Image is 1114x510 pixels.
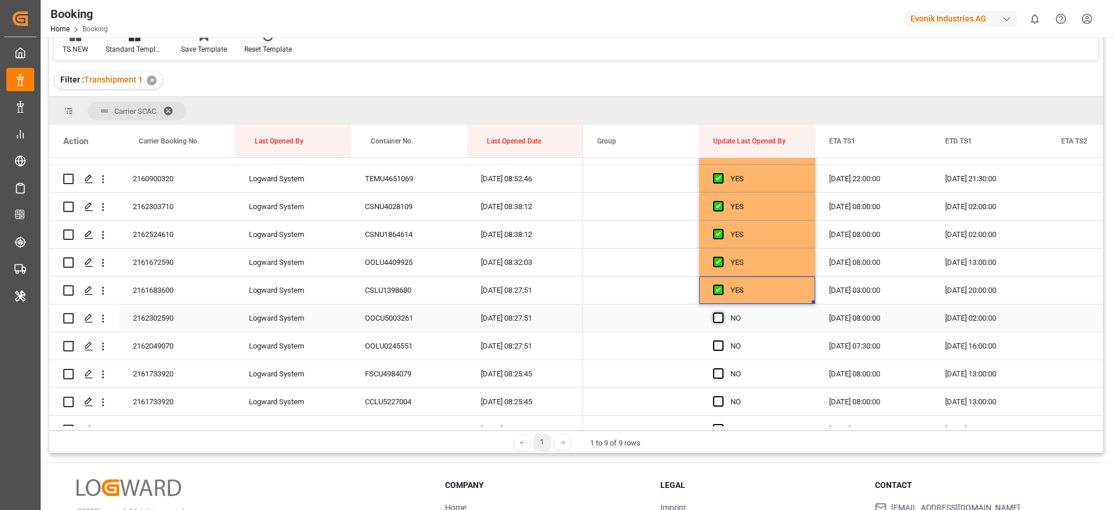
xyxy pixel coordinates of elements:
[730,249,801,276] div: YES
[931,221,1047,248] div: [DATE] 02:00:00
[815,304,931,332] div: [DATE] 08:00:00
[351,332,467,360] div: OOLU0245551
[931,416,1047,443] div: [DATE] 20:00:00
[351,388,467,415] div: CCLU5227004
[730,333,801,360] div: NO
[467,276,583,304] div: [DATE] 08:27:51
[114,107,156,116] span: Carrier SCAC
[235,276,351,304] div: Logward System
[49,388,583,416] div: Press SPACE to select this row.
[730,166,801,192] div: YES
[467,249,583,276] div: [DATE] 08:32:03
[467,416,583,443] div: [DATE] 08:23:40
[235,332,351,360] div: Logward System
[945,137,972,145] span: ETD TS1
[351,416,467,443] div: CSNU1579474
[49,416,583,444] div: Press SPACE to select this row.
[730,361,801,387] div: NO
[730,416,801,443] div: NO
[235,388,351,415] div: Logward System
[597,137,616,145] span: Group
[119,221,235,248] div: 2162524610
[931,276,1047,304] div: [DATE] 20:00:00
[815,249,931,276] div: [DATE] 08:00:00
[235,221,351,248] div: Logward System
[445,479,646,491] h3: Company
[351,276,467,304] div: CSLU1398680
[63,136,88,146] div: Action
[815,165,931,192] div: [DATE] 22:00:00
[119,416,235,443] div: 2162378970
[730,389,801,415] div: NO
[255,137,303,145] span: Last Opened By
[49,193,583,221] div: Press SPACE to select this row.
[467,304,583,332] div: [DATE] 08:27:51
[235,360,351,387] div: Logward System
[49,221,583,249] div: Press SPACE to select this row.
[50,25,70,33] a: Home
[467,360,583,387] div: [DATE] 08:25:45
[467,165,583,192] div: [DATE] 08:52:46
[487,137,541,145] span: Last Opened Date
[467,388,583,415] div: [DATE] 08:25:45
[730,221,801,248] div: YES
[235,304,351,332] div: Logward System
[931,165,1047,192] div: [DATE] 21:30:00
[730,305,801,332] div: NO
[235,193,351,220] div: Logward System
[1048,6,1074,32] button: Help Center
[235,249,351,276] div: Logward System
[1022,6,1048,32] button: show 0 new notifications
[730,277,801,304] div: YES
[49,165,583,193] div: Press SPACE to select this row.
[106,44,164,55] div: Standard Templates
[906,8,1022,30] button: Evonik Industries AG
[535,435,549,450] div: 1
[84,75,143,84] span: Transhipment 1
[371,137,413,145] span: Container No.
[49,276,583,304] div: Press SPACE to select this row.
[931,249,1047,276] div: [DATE] 13:00:00
[147,76,157,85] div: ✕
[660,479,861,491] h3: Legal
[815,221,931,248] div: [DATE] 08:00:00
[119,249,235,276] div: 2161672590
[875,479,1076,491] h3: Contact
[351,165,467,192] div: TEMU4651069
[50,5,108,23] div: Booking
[49,332,583,360] div: Press SPACE to select this row.
[815,388,931,415] div: [DATE] 08:00:00
[829,137,855,145] span: ETA TS1
[119,332,235,360] div: 2162049070
[49,360,583,388] div: Press SPACE to select this row.
[351,249,467,276] div: OOLU4409925
[63,44,88,55] div: TS NEW
[467,332,583,360] div: [DATE] 08:27:51
[139,137,199,145] span: Carrier Booking No.
[815,332,931,360] div: [DATE] 07:30:00
[931,388,1047,415] div: [DATE] 13:00:00
[244,44,292,55] div: Reset Template
[119,304,235,332] div: 2162302590
[931,193,1047,220] div: [DATE] 02:00:00
[815,193,931,220] div: [DATE] 08:00:00
[49,304,583,332] div: Press SPACE to select this row.
[119,193,235,220] div: 2162303710
[235,416,351,443] div: Logward System
[931,304,1047,332] div: [DATE] 02:00:00
[351,221,467,248] div: CSNU1864614
[119,388,235,415] div: 2161733920
[931,332,1047,360] div: [DATE] 16:00:00
[77,479,181,496] img: Logward Logo
[730,193,801,220] div: YES
[467,221,583,248] div: [DATE] 08:38:12
[49,249,583,276] div: Press SPACE to select this row.
[351,304,467,332] div: OOCU5003261
[119,360,235,387] div: 2161733920
[351,193,467,220] div: CSNU4028109
[815,276,931,304] div: [DATE] 03:00:00
[351,360,467,387] div: FSCU4984079
[467,193,583,220] div: [DATE] 08:38:12
[119,276,235,304] div: 2161683600
[906,10,1017,27] div: Evonik Industries AG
